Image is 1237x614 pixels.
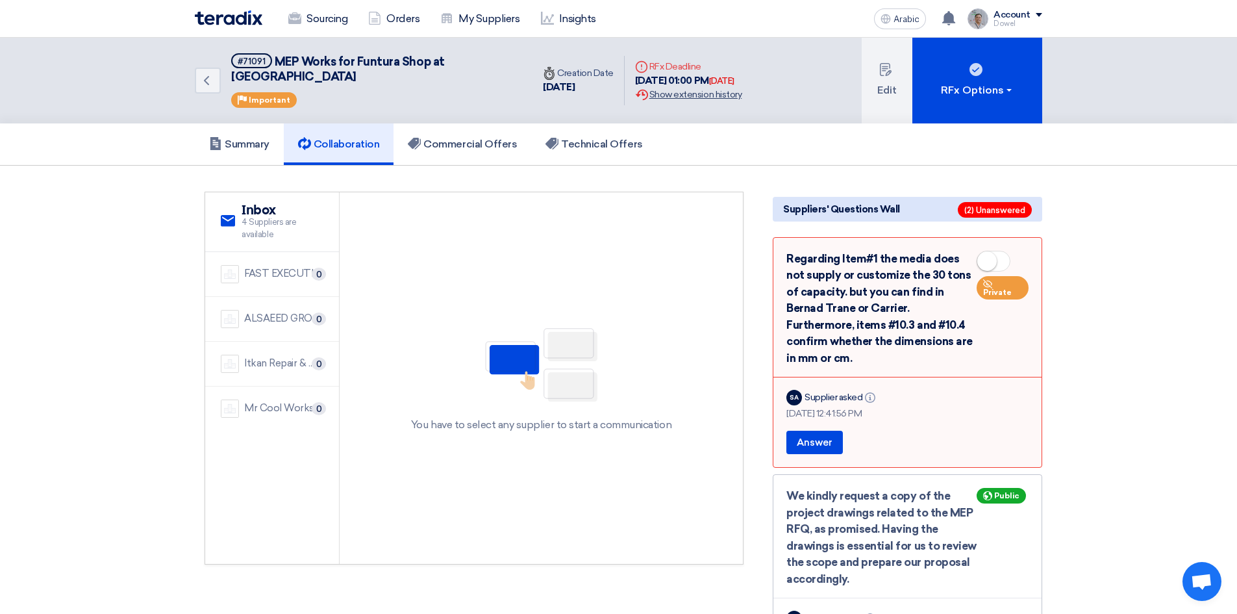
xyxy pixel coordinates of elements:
a: Sourcing [278,5,358,33]
font: My Suppliers [458,12,519,25]
font: Suppliers' Questions Wall [783,203,900,215]
font: Arabic [893,14,919,25]
font: You have to select any supplier to start a communication [411,418,671,431]
font: Insights [559,12,596,25]
div: FAST EXECUTION [244,266,323,281]
font: Regarding Item#1 the media does not supply or customize the 30 tons of capacity. but you can find... [786,252,973,365]
font: Dowel [993,19,1016,28]
font: Answer [797,437,832,448]
font: Commercial Offers [423,138,517,150]
div: Itkan Repair & Maintenance Company [244,356,323,371]
img: company-name [221,265,239,283]
img: company-name [221,400,239,418]
span: 0 [312,313,326,326]
a: Orders [358,5,430,33]
button: Arabic [874,8,926,29]
font: Show extension history [649,89,742,100]
a: Summary [195,123,284,165]
font: Summary [225,138,269,150]
font: Inbox [242,204,276,217]
font: Orders [386,12,419,25]
font: [DATE] 01:00 PM [635,75,709,86]
font: Technical Offers [561,138,642,150]
font: Edit [877,84,897,96]
div: ALSAEED GROUP FOR CONTACTING [244,311,323,326]
font: (2) Unanswered [964,205,1025,215]
font: 4 Suppliers are available [242,217,296,240]
h5: MEP Works for Funtura Shop at Al-Ahsa Mall [231,53,517,85]
font: [DATE] [543,81,575,93]
font: Public [994,491,1019,500]
font: Private [983,288,1012,297]
img: IMG_1753965247717.jpg [968,8,988,29]
button: Answer [786,431,843,454]
a: My Suppliers [430,5,530,33]
font: MEP Works for Funtura Shop at [GEOGRAPHIC_DATA] [231,55,445,84]
img: company-name [221,310,239,328]
font: SA [790,394,798,401]
a: Insights [531,5,606,33]
button: Edit [862,38,912,123]
font: Account [993,9,1031,20]
font: Supplier asked [805,392,862,403]
span: 0 [312,402,326,415]
font: [DATE] 12:41:56 PM [786,408,862,419]
font: RFx Deadline [649,61,701,72]
span: 0 [312,268,326,281]
img: No Partner Selected [477,324,606,407]
font: Collaboration [314,138,380,150]
a: Technical Offers [531,123,656,165]
font: RFx Options [941,84,1004,96]
span: 0 [312,357,326,370]
font: We kindly request a copy of the project drawings related to the MEP RFQ, as promised. Having the ... [786,489,977,585]
a: Collaboration [284,123,394,165]
font: Important [249,96,290,105]
img: company-name [221,355,239,373]
a: Open chat [1182,562,1221,601]
font: Sourcing [306,12,347,25]
font: [DATE] [709,76,734,86]
img: Teradix logo [195,10,262,25]
div: Mr Cool Works [244,401,314,416]
font: #71091 [238,57,266,66]
button: RFx Options [912,38,1042,123]
font: Creation Date [557,68,614,79]
a: Commercial Offers [394,123,531,165]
